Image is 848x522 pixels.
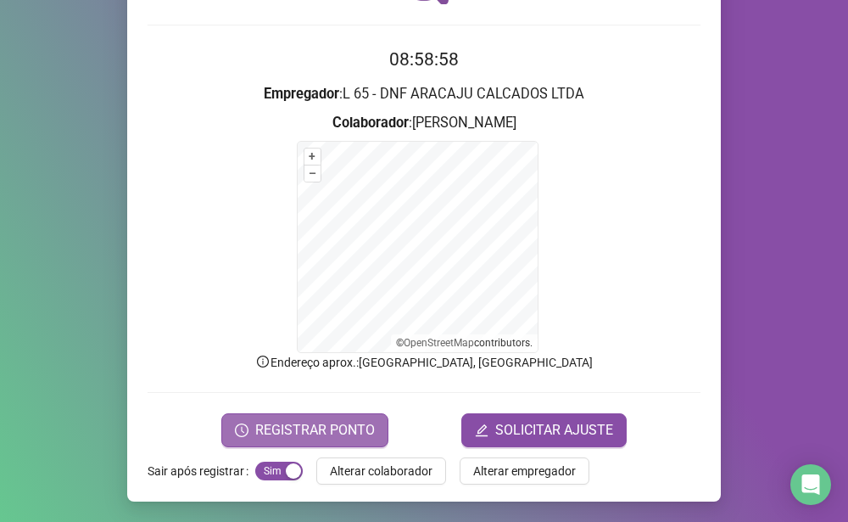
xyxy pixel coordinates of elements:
[264,86,339,102] strong: Empregador
[148,457,255,485] label: Sair após registrar
[396,337,533,349] li: © contributors.
[389,49,459,70] time: 08:58:58
[332,115,409,131] strong: Colaborador
[148,112,700,134] h3: : [PERSON_NAME]
[148,83,700,105] h3: : L 65 - DNF ARACAJU CALCADOS LTDA
[148,353,700,372] p: Endereço aprox. : [GEOGRAPHIC_DATA], [GEOGRAPHIC_DATA]
[316,457,446,485] button: Alterar colaborador
[461,413,627,447] button: editSOLICITAR AJUSTE
[255,354,271,369] span: info-circle
[473,462,576,480] span: Alterar empregador
[304,166,321,182] button: –
[221,413,388,447] button: REGISTRAR PONTO
[330,462,432,480] span: Alterar colaborador
[475,424,488,437] span: edit
[495,420,613,441] span: SOLICITAR AJUSTE
[790,464,831,505] div: Open Intercom Messenger
[235,424,248,437] span: clock-circle
[255,420,375,441] span: REGISTRAR PONTO
[460,457,589,485] button: Alterar empregador
[304,149,321,165] button: +
[404,337,474,349] a: OpenStreetMap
